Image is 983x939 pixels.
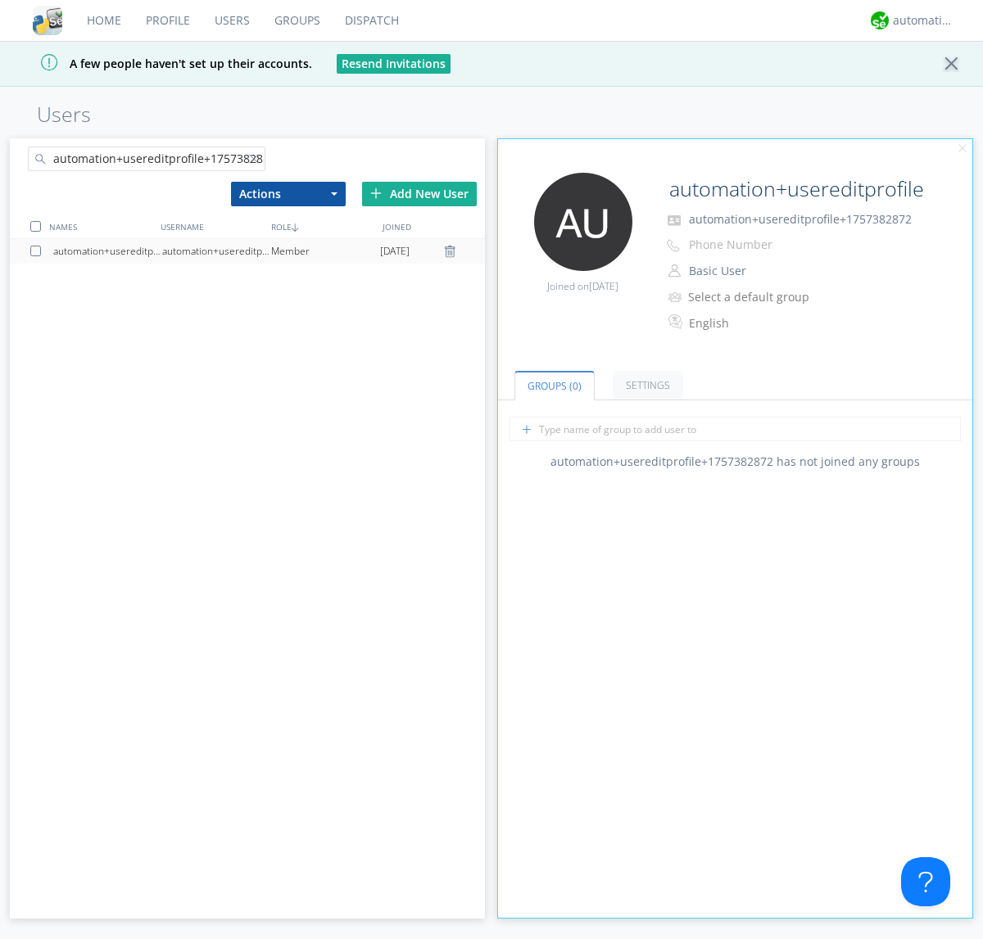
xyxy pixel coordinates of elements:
[613,371,683,400] a: Settings
[362,182,477,206] div: Add New User
[267,214,378,238] div: ROLE
[871,11,889,29] img: d2d01cd9b4174d08988066c6d424eccd
[231,182,346,206] button: Actions
[957,143,968,155] img: cancel.svg
[514,371,595,400] a: Groups (0)
[534,173,632,271] img: 373638.png
[33,6,62,35] img: cddb5a64eb264b2086981ab96f4c1ba7
[510,417,961,441] input: Type name of group to add user to
[689,211,912,227] span: automation+usereditprofile+1757382872
[893,12,954,29] div: automation+atlas
[45,214,156,238] div: NAMES
[668,264,681,278] img: person-outline.svg
[668,312,685,332] img: In groups with Translation enabled, this user's messages will be automatically translated to and ...
[668,286,684,308] img: icon-alert-users-thin-outline.svg
[378,214,489,238] div: JOINED
[380,239,410,264] span: [DATE]
[156,214,267,238] div: USERNAME
[28,147,265,171] input: Search users
[162,239,271,264] div: automation+usereditprofile+1757382872
[10,239,485,264] a: automation+usereditprofile+1757382872automation+usereditprofile+1757382872Member[DATE]
[589,279,618,293] span: [DATE]
[663,173,927,205] input: Name
[547,279,618,293] span: Joined on
[683,260,847,282] button: Basic User
[688,289,825,305] div: Select a default group
[12,56,312,71] span: A few people haven't set up their accounts.
[271,239,380,264] div: Member
[53,239,162,264] div: automation+usereditprofile+1757382872
[689,315,826,332] div: English
[667,239,680,252] img: phone-outline.svg
[901,857,950,906] iframe: Toggle Customer Support
[337,54,451,74] button: Resend Invitations
[498,454,973,470] div: automation+usereditprofile+1757382872 has not joined any groups
[370,187,382,199] img: plus.svg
